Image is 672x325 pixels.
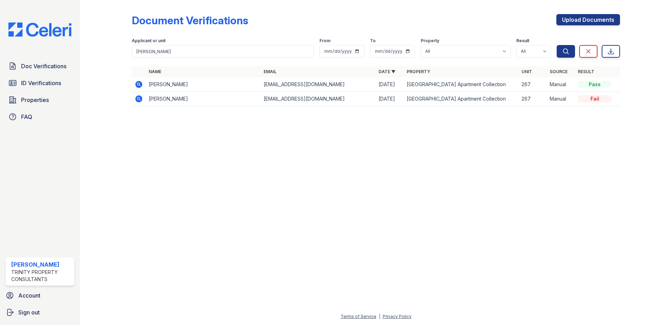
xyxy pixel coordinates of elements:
[376,77,404,92] td: [DATE]
[3,23,77,37] img: CE_Logo_Blue-a8612792a0a2168367f1c8372b55b34899dd931a85d93a1a3d3e32e68fde9ad4.png
[519,92,547,106] td: 267
[547,77,575,92] td: Manual
[341,314,376,319] a: Terms of Service
[6,59,74,73] a: Doc Verifications
[421,38,439,44] label: Property
[6,93,74,107] a: Properties
[264,69,277,74] a: Email
[379,314,380,319] div: |
[404,77,519,92] td: [GEOGRAPHIC_DATA] Apartment Collection
[146,92,261,106] td: [PERSON_NAME]
[383,314,412,319] a: Privacy Policy
[522,69,532,74] a: Unit
[3,305,77,319] a: Sign out
[11,260,71,269] div: [PERSON_NAME]
[3,288,77,302] a: Account
[404,92,519,106] td: [GEOGRAPHIC_DATA] Apartment Collection
[146,77,261,92] td: [PERSON_NAME]
[319,38,330,44] label: From
[18,308,40,317] span: Sign out
[578,69,594,74] a: Result
[21,113,32,121] span: FAQ
[6,110,74,124] a: FAQ
[376,92,404,106] td: [DATE]
[556,14,620,25] a: Upload Documents
[578,81,612,88] div: Pass
[132,38,166,44] label: Applicant or unit
[578,95,612,102] div: Fail
[519,77,547,92] td: 267
[261,77,376,92] td: [EMAIL_ADDRESS][DOMAIN_NAME]
[132,14,248,27] div: Document Verifications
[6,76,74,90] a: ID Verifications
[516,38,529,44] label: Result
[547,92,575,106] td: Manual
[261,92,376,106] td: [EMAIL_ADDRESS][DOMAIN_NAME]
[407,69,430,74] a: Property
[21,79,61,87] span: ID Verifications
[18,291,40,300] span: Account
[379,69,395,74] a: Date ▼
[21,96,49,104] span: Properties
[149,69,161,74] a: Name
[11,269,71,283] div: Trinity Property Consultants
[21,62,66,70] span: Doc Verifications
[550,69,568,74] a: Source
[370,38,376,44] label: To
[132,45,314,58] input: Search by name, email, or unit number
